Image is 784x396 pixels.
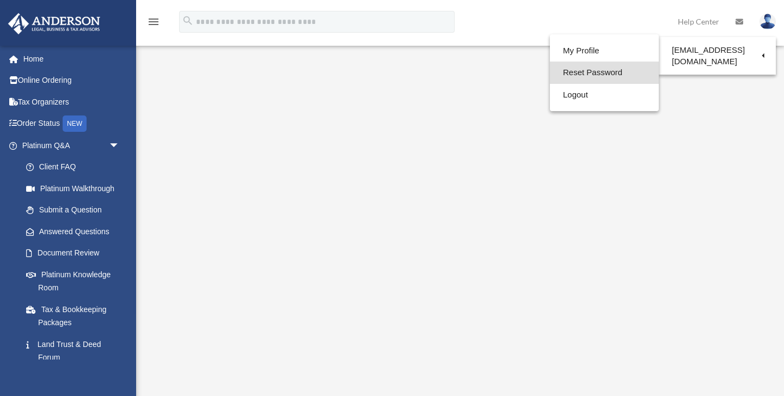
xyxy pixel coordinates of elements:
a: Answered Questions [15,221,136,242]
a: Platinum Q&Aarrow_drop_down [8,135,136,156]
a: Platinum Knowledge Room [15,264,136,298]
a: Tax Organizers [8,91,136,113]
a: Online Ordering [8,70,136,92]
a: Home [8,48,136,70]
a: Order StatusNEW [8,113,136,135]
a: [EMAIL_ADDRESS][DOMAIN_NAME] [659,40,776,72]
a: Land Trust & Deed Forum [15,333,136,368]
img: User Pic [759,14,776,29]
a: Tax & Bookkeeping Packages [15,298,136,333]
span: arrow_drop_down [109,135,131,157]
a: My Profile [550,40,659,62]
a: Document Review [15,242,136,264]
i: menu [147,15,160,28]
div: NEW [63,115,87,132]
a: Logout [550,84,659,106]
a: Reset Password [550,62,659,84]
iframe: <span data-mce-type="bookmark" style="display: inline-block; width: 0px; overflow: hidden; line-h... [165,35,753,362]
a: menu [147,19,160,28]
img: Anderson Advisors Platinum Portal [5,13,103,34]
a: Submit a Question [15,199,136,221]
a: Client FAQ [15,156,136,178]
a: Platinum Walkthrough [15,178,131,199]
i: search [182,15,194,27]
